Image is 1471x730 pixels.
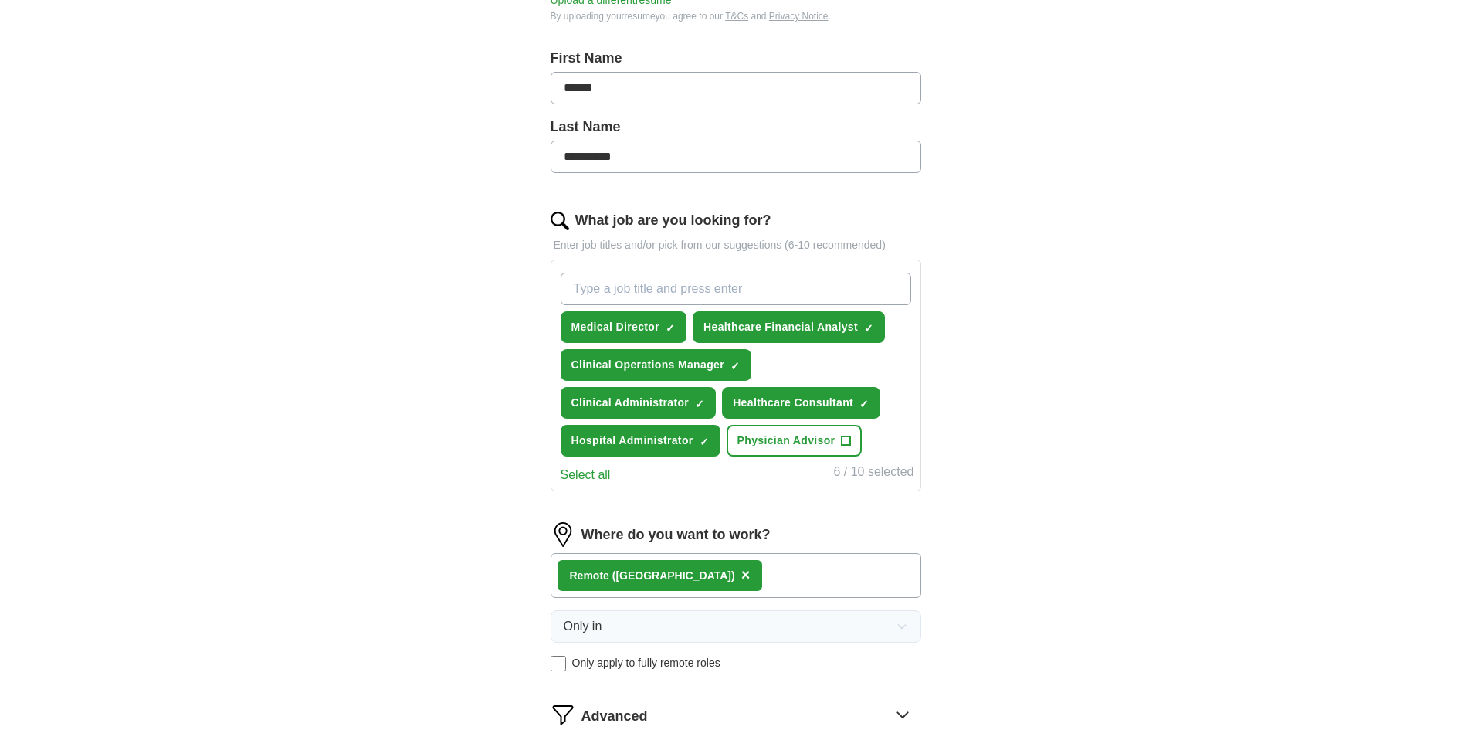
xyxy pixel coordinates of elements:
button: Physician Advisor [727,425,863,457]
button: Clinical Administrator✓ [561,387,717,419]
button: × [741,564,751,587]
a: Privacy Notice [769,11,829,22]
span: ✓ [695,398,704,410]
span: Healthcare Consultant [733,395,853,411]
span: Clinical Operations Manager [571,357,725,373]
img: filter [551,702,575,727]
label: Where do you want to work? [581,525,771,545]
button: Clinical Operations Manager✓ [561,349,752,381]
span: Physician Advisor [737,433,835,449]
span: Hospital Administrator [571,433,693,449]
p: Enter job titles and/or pick from our suggestions (6-10 recommended) [551,237,921,253]
img: search.png [551,212,569,230]
span: × [741,566,751,583]
input: Type a job title and press enter [561,273,911,305]
span: Only in [564,617,602,636]
label: First Name [551,48,921,69]
span: Medical Director [571,319,660,335]
span: Only apply to fully remote roles [572,655,720,671]
button: Only in [551,610,921,643]
a: T&Cs [725,11,748,22]
span: ✓ [730,360,740,372]
div: Remote ([GEOGRAPHIC_DATA]) [570,568,735,584]
label: Last Name [551,117,921,138]
div: 6 / 10 selected [833,463,913,484]
label: What job are you looking for? [575,210,771,231]
button: Select all [561,466,611,484]
button: Hospital Administrator✓ [561,425,720,457]
span: ✓ [666,322,675,334]
span: Advanced [581,706,648,727]
span: ✓ [700,436,709,448]
span: ✓ [864,322,873,334]
button: Healthcare Financial Analyst✓ [693,311,885,343]
div: By uploading your resume you agree to our and . [551,9,921,23]
button: Medical Director✓ [561,311,687,343]
span: Healthcare Financial Analyst [703,319,858,335]
span: Clinical Administrator [571,395,690,411]
input: Only apply to fully remote roles [551,656,566,671]
img: location.png [551,522,575,547]
span: ✓ [859,398,869,410]
button: Healthcare Consultant✓ [722,387,880,419]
